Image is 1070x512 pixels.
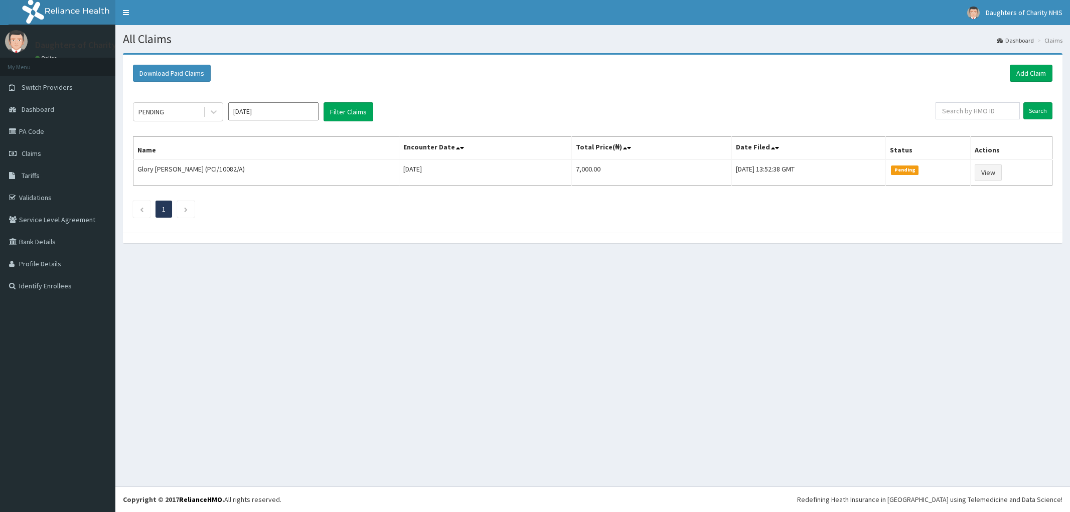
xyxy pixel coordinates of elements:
[731,159,885,186] td: [DATE] 13:52:38 GMT
[162,205,166,214] a: Page 1 is your current page
[22,149,41,158] span: Claims
[572,159,732,186] td: 7,000.00
[399,137,571,160] th: Encounter Date
[967,7,980,19] img: User Image
[731,137,885,160] th: Date Filed
[35,41,138,50] p: Daughters of Charity NHIS
[5,30,28,53] img: User Image
[986,8,1062,17] span: Daughters of Charity NHIS
[22,105,54,114] span: Dashboard
[138,107,164,117] div: PENDING
[891,165,919,175] span: Pending
[324,102,373,121] button: Filter Claims
[1035,36,1062,45] li: Claims
[133,137,399,160] th: Name
[184,205,188,214] a: Next page
[399,159,571,186] td: [DATE]
[1023,102,1052,119] input: Search
[115,486,1070,512] footer: All rights reserved.
[22,83,73,92] span: Switch Providers
[797,494,1062,504] div: Redefining Heath Insurance in [GEOGRAPHIC_DATA] using Telemedicine and Data Science!
[228,102,319,120] input: Select Month and Year
[1010,65,1052,82] a: Add Claim
[997,36,1034,45] a: Dashboard
[35,55,59,62] a: Online
[975,164,1002,181] a: View
[179,495,222,504] a: RelianceHMO
[971,137,1052,160] th: Actions
[22,171,40,180] span: Tariffs
[133,159,399,186] td: Glory [PERSON_NAME] (PCI/10082/A)
[886,137,971,160] th: Status
[133,65,211,82] button: Download Paid Claims
[123,495,224,504] strong: Copyright © 2017 .
[936,102,1020,119] input: Search by HMO ID
[123,33,1062,46] h1: All Claims
[572,137,732,160] th: Total Price(₦)
[139,205,144,214] a: Previous page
